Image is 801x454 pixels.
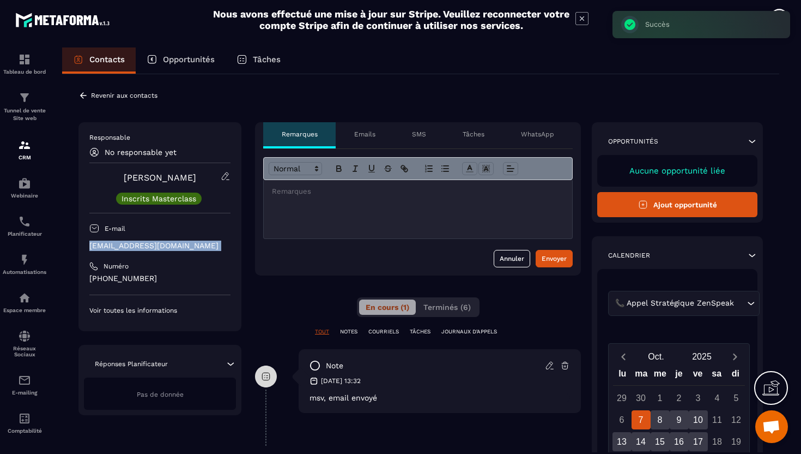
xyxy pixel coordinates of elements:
[670,432,689,451] div: 16
[3,428,46,434] p: Comptabilité
[632,410,651,429] div: 7
[136,47,226,74] a: Opportunités
[613,366,632,385] div: lu
[3,130,46,169] a: formationformationCRM
[727,389,746,408] div: 5
[18,253,31,266] img: automations
[708,389,727,408] div: 4
[612,297,736,309] span: 📞 Appel Stratégique ZenSpeak
[423,303,471,312] span: Terminés (6)
[542,253,567,264] div: Envoyer
[3,283,46,321] a: automationsautomationsEspace membre
[3,245,46,283] a: automationsautomationsAutomatisations
[3,231,46,237] p: Planificateur
[321,377,361,385] p: [DATE] 13:32
[89,273,230,284] p: [PHONE_NUMBER]
[3,169,46,207] a: automationsautomationsWebinaire
[122,195,196,202] p: Inscrits Masterclass
[612,389,632,408] div: 29
[137,391,184,398] span: Pas de donnée
[282,130,318,139] p: Remarques
[651,410,670,429] div: 8
[326,361,343,371] p: note
[689,432,708,451] div: 17
[163,55,215,64] p: Opportunités
[3,307,46,313] p: Espace membre
[310,393,570,402] p: msv, email envoyé
[89,241,230,251] p: [EMAIL_ADDRESS][DOMAIN_NAME]
[359,300,416,315] button: En cours (1)
[91,92,157,99] p: Revenir aux contacts
[89,55,125,64] p: Contacts
[366,303,409,312] span: En cours (1)
[3,207,46,245] a: schedulerschedulerPlanificateur
[3,69,46,75] p: Tableau de bord
[708,432,727,451] div: 18
[707,366,726,385] div: sa
[708,410,727,429] div: 11
[613,349,633,364] button: Previous month
[3,45,46,83] a: formationformationTableau de bord
[105,148,177,157] p: No responsable yet
[340,328,357,336] p: NOTES
[3,321,46,366] a: social-networksocial-networkRéseaux Sociaux
[315,328,329,336] p: TOUT
[679,347,725,366] button: Open years overlay
[253,55,281,64] p: Tâches
[89,306,230,315] p: Voir toutes les informations
[18,412,31,425] img: accountant
[18,53,31,66] img: formation
[62,47,136,74] a: Contacts
[670,366,689,385] div: je
[726,366,745,385] div: di
[3,83,46,130] a: formationformationTunnel de vente Site web
[736,297,744,309] input: Search for option
[3,404,46,442] a: accountantaccountantComptabilité
[633,347,679,366] button: Open months overlay
[18,91,31,104] img: formation
[670,389,689,408] div: 2
[3,193,46,199] p: Webinaire
[463,130,484,139] p: Tâches
[689,410,708,429] div: 10
[608,291,760,316] div: Search for option
[612,410,632,429] div: 6
[3,107,46,122] p: Tunnel de vente Site web
[597,192,757,217] button: Ajout opportunité
[608,166,747,176] p: Aucune opportunité liée
[213,8,570,31] h2: Nous avons effectué une mise à jour sur Stripe. Veuillez reconnecter votre compte Stripe afin de ...
[104,262,129,271] p: Numéro
[417,300,477,315] button: Terminés (6)
[688,366,707,385] div: ve
[727,410,746,429] div: 12
[89,133,230,142] p: Responsable
[608,251,650,260] p: Calendrier
[124,172,196,183] a: [PERSON_NAME]
[651,366,670,385] div: me
[3,366,46,404] a: emailemailE-mailing
[105,224,125,233] p: E-mail
[18,215,31,228] img: scheduler
[18,374,31,387] img: email
[632,366,651,385] div: ma
[354,130,375,139] p: Emails
[651,432,670,451] div: 15
[18,330,31,343] img: social-network
[368,328,399,336] p: COURRIELS
[18,177,31,190] img: automations
[412,130,426,139] p: SMS
[3,345,46,357] p: Réseaux Sociaux
[670,410,689,429] div: 9
[18,291,31,304] img: automations
[608,137,658,146] p: Opportunités
[536,250,573,267] button: Envoyer
[689,389,708,408] div: 3
[410,328,430,336] p: TÂCHES
[727,432,746,451] div: 19
[725,349,745,364] button: Next month
[651,389,670,408] div: 1
[3,390,46,396] p: E-mailing
[612,432,632,451] div: 13
[521,130,554,139] p: WhatsApp
[18,139,31,152] img: formation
